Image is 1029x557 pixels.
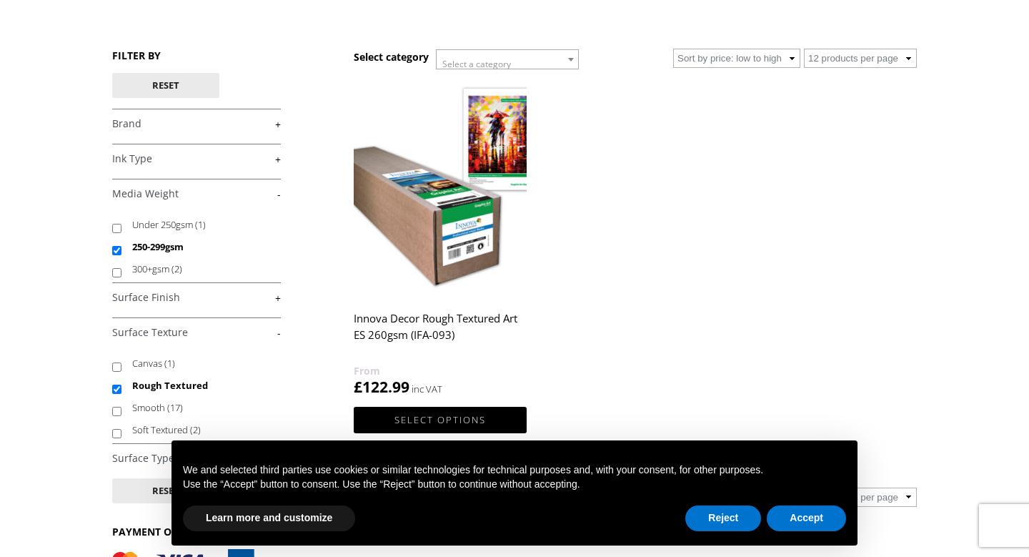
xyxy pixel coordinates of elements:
[132,353,267,375] label: Canvas
[112,291,281,305] a: +
[112,73,219,98] button: Reset
[354,79,527,398] a: Innova Decor Rough Textured Art ES 260gsm (IFA-093) £122.99
[183,478,846,492] p: Use the “Accept” button to consent. Use the “Reject” button to continue without accepting.
[167,401,183,414] span: (17)
[673,49,800,68] select: Shop order
[112,326,281,340] a: -
[195,218,206,231] span: (1)
[112,443,281,472] h4: Surface Type
[132,419,267,441] label: Soft Textured
[112,179,281,207] h4: Media Weight
[112,282,281,311] h4: Surface Finish
[132,236,267,258] label: 250-299gsm
[132,375,267,397] label: Rough Textured
[112,117,281,131] a: +
[112,317,281,346] h4: Surface Texture
[354,79,527,296] img: Innova Decor Rough Textured Art ES 260gsm (IFA-093)
[112,49,281,62] h3: FILTER BY
[132,397,267,419] label: Smooth
[354,407,527,433] a: Select options for “Innova Decor Rough Textured Art ES 260gsm (IFA-093)”
[171,262,182,275] span: (2)
[112,525,281,538] h3: PAYMENT OPTIONS
[112,187,281,201] a: -
[132,214,267,236] label: Under 250gsm
[112,144,281,172] h4: Ink Type
[160,429,869,557] div: Notice
[354,305,527,363] h2: Innova Decor Rough Textured Art ES 260gsm (IFA-093)
[685,506,761,531] button: Reject
[112,452,281,465] a: +
[190,423,201,436] span: (2)
[354,377,409,397] bdi: 122.99
[183,463,846,478] p: We and selected third parties use cookies or similar technologies for technical purposes and, wit...
[112,109,281,137] h4: Brand
[354,377,362,397] span: £
[354,50,429,64] h3: Select category
[132,258,267,280] label: 300+gsm
[112,478,219,503] button: Reset
[767,506,846,531] button: Accept
[112,152,281,166] a: +
[442,58,511,70] span: Select a category
[183,506,355,531] button: Learn more and customize
[164,357,175,370] span: (1)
